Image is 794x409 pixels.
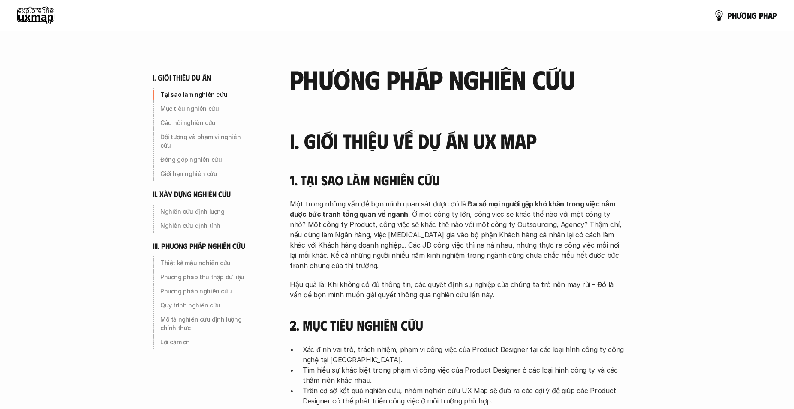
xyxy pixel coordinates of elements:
span: g [752,11,757,20]
span: á [768,11,773,20]
p: Phương pháp nghiên cứu [160,287,252,296]
p: Mục tiêu nghiên cứu [160,104,252,113]
p: Tìm hiểu sự khác biệt trong phạm vi công việc của Product Designer ở các loại hình công ty và các... [303,365,624,385]
span: h [732,11,737,20]
a: Phương pháp nghiên cứu [153,284,256,298]
p: Phương pháp thu thập dữ liệu [160,273,252,281]
span: p [728,11,732,20]
a: Đối tượng và phạm vi nghiên cứu [153,130,256,152]
p: Một trong những vấn đề bọn mình quan sát được đó là: . Ở một công ty lớn, công việc sẽ khác thế n... [290,199,624,271]
p: Câu hỏi nghiên cứu [160,119,252,127]
a: Quy trình nghiên cứu [153,299,256,312]
a: phươngpháp [714,7,777,24]
p: Giới hạn nghiên cứu [160,170,252,178]
p: Đối tượng và phạm vi nghiên cứu [160,133,252,150]
a: Thiết kế mẫu nghiên cứu [153,256,256,270]
a: Giới hạn nghiên cứu [153,167,256,181]
a: Mục tiêu nghiên cứu [153,102,256,116]
a: Mô tả nghiên cứu định lượng chính thức [153,313,256,335]
span: p [759,11,763,20]
p: Nghiên cứu định tính [160,221,252,230]
span: n [747,11,752,20]
p: Trên cơ sở kết quả nghiên cứu, nhóm nghiên cứu UX Map sẽ đưa ra các gợi ý để giúp các Product Des... [303,385,624,406]
p: Thiết kế mẫu nghiên cứu [160,259,252,267]
a: Nghiên cứu định tính [153,219,256,233]
p: Nghiên cứu định lượng [160,207,252,216]
span: ơ [741,11,747,20]
a: Phương pháp thu thập dữ liệu [153,270,256,284]
h3: I. Giới thiệu về dự án UX Map [290,130,624,152]
h6: i. giới thiệu dự án [153,73,211,83]
a: Tại sao làm nghiên cứu [153,88,256,102]
h4: 1. Tại sao làm nghiên cứu [290,172,624,188]
p: Quy trình nghiên cứu [160,301,252,310]
h6: iii. phương pháp nghiên cứu [153,241,245,251]
a: Đóng góp nghiên cứu [153,153,256,167]
span: p [773,11,777,20]
a: Lời cảm ơn [153,335,256,349]
p: Đóng góp nghiên cứu [160,155,252,164]
p: Lời cảm ơn [160,338,252,346]
p: Hậu quả là: Khi không có đủ thông tin, các quyết định sự nghiệp của chúng ta trở nên may rủi - Đó... [290,279,624,300]
p: Mô tả nghiên cứu định lượng chính thức [160,315,252,332]
span: h [763,11,768,20]
h4: 2. Mục tiêu nghiên cứu [290,317,624,333]
span: ư [737,11,741,20]
p: Tại sao làm nghiên cứu [160,90,252,99]
a: Nghiên cứu định lượng [153,205,256,218]
p: Xác định vai trò, trách nhiệm, phạm vi công việc của Product Designer tại các loại hình công ty c... [303,344,624,365]
h2: phương pháp nghiên cứu [290,64,624,93]
h6: ii. xây dựng nghiên cứu [153,189,231,199]
a: Câu hỏi nghiên cứu [153,116,256,130]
